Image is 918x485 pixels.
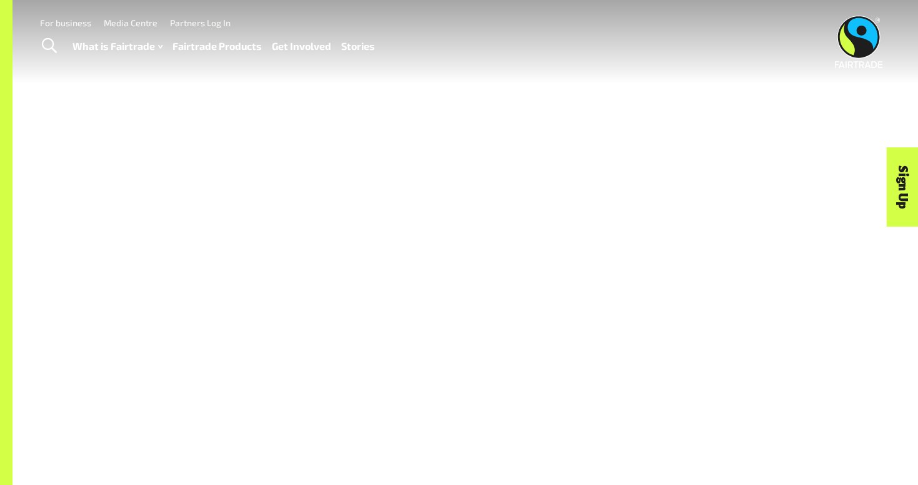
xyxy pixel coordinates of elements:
[835,16,883,68] img: Fairtrade Australia New Zealand logo
[40,17,91,28] a: For business
[104,17,157,28] a: Media Centre
[72,37,162,56] a: What is Fairtrade
[170,17,231,28] a: Partners Log In
[272,37,331,56] a: Get Involved
[341,37,375,56] a: Stories
[34,31,64,62] a: Toggle Search
[172,37,262,56] a: Fairtrade Products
